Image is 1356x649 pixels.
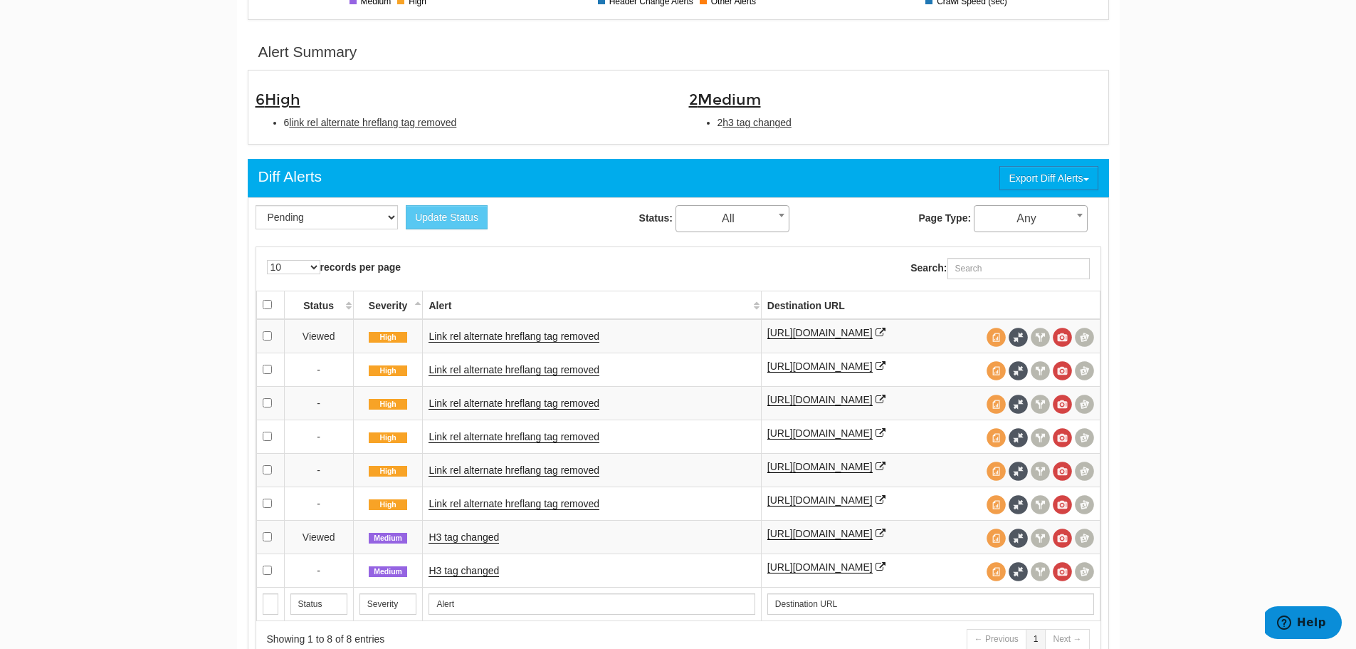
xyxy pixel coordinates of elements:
[1009,361,1028,380] span: Full Source Diff
[429,398,599,410] a: Link rel alternate hreflang tag removed
[1031,428,1050,447] span: View headers
[290,593,347,615] input: Search
[676,205,789,232] span: All
[987,428,1006,447] span: View source
[284,291,353,319] th: Status: activate to sort column ascending
[369,399,407,410] span: High
[1009,529,1028,548] span: Full Source Diff
[423,291,761,319] th: Alert: activate to sort column ascending
[1075,462,1094,481] span: Compare screenshots
[284,115,668,130] li: 6
[987,328,1006,347] span: View source
[369,466,407,477] span: High
[429,331,599,343] a: Link rel alternate hreflang tag removed
[267,632,661,646] div: Showing 1 to 8 of 8 entries
[947,258,1090,279] input: Search:
[263,593,278,615] input: Search
[987,562,1006,581] span: View source
[284,487,353,520] td: -
[987,529,1006,548] span: View source
[1031,328,1050,347] span: View headers
[369,365,407,377] span: High
[767,327,873,339] a: [URL][DOMAIN_NAME]
[987,462,1006,481] span: View source
[974,205,1088,232] span: Any
[1031,462,1050,481] span: View headers
[1031,529,1050,548] span: View headers
[1009,328,1028,347] span: Full Source Diff
[1075,495,1094,514] span: Compare screenshots
[1075,361,1094,380] span: Compare screenshots
[974,209,1087,229] span: Any
[284,420,353,453] td: -
[369,332,407,343] span: High
[1265,606,1342,642] iframe: Opens a widget where you can find more information
[1009,462,1028,481] span: Full Source Diff
[1031,495,1050,514] span: View headers
[369,566,407,578] span: Medium
[698,90,761,109] span: Medium
[429,565,499,577] a: H3 tag changed
[265,90,300,109] span: High
[284,319,353,353] td: Viewed
[987,361,1006,380] span: View source
[429,531,499,544] a: H3 tag changed
[1053,361,1072,380] span: View screenshot
[1031,395,1050,414] span: View headers
[289,117,456,128] span: link rel alternate hreflang tag removed
[1053,462,1072,481] span: View screenshot
[369,432,407,444] span: High
[767,394,873,406] a: [URL][DOMAIN_NAME]
[256,90,300,109] span: 6
[1009,395,1028,414] span: Full Source Diff
[1009,495,1028,514] span: Full Source Diff
[987,395,1006,414] span: View source
[284,386,353,420] td: -
[369,499,407,511] span: High
[1075,395,1094,414] span: Compare screenshots
[1053,395,1072,414] span: View screenshot
[718,115,1101,130] li: 2
[1075,562,1094,581] span: Compare screenshots
[767,360,873,373] a: [URL][DOMAIN_NAME]
[1075,328,1094,347] span: Compare screenshots
[1031,562,1050,581] span: View headers
[429,464,599,477] a: Link rel alternate hreflang tag removed
[406,205,488,229] button: Update Status
[1053,328,1072,347] span: View screenshot
[258,41,357,63] div: Alert Summary
[918,212,971,224] strong: Page Type:
[267,260,401,274] label: records per page
[1009,562,1028,581] span: Full Source Diff
[910,258,1089,279] label: Search:
[767,461,873,473] a: [URL][DOMAIN_NAME]
[767,494,873,507] a: [URL][DOMAIN_NAME]
[987,495,1006,514] span: View source
[767,528,873,540] a: [URL][DOMAIN_NAME]
[767,593,1094,615] input: Search
[999,166,1098,190] button: Export Diff Alerts
[267,260,320,274] select: records per page
[1075,428,1094,447] span: Compare screenshots
[689,90,761,109] span: 2
[369,533,407,544] span: Medium
[1031,361,1050,380] span: View headers
[767,561,873,573] a: [URL][DOMAIN_NAME]
[284,353,353,386] td: -
[1053,562,1072,581] span: View screenshot
[429,364,599,376] a: Link rel alternate hreflang tag removed
[676,209,789,229] span: All
[284,453,353,487] td: -
[639,212,673,224] strong: Status:
[258,166,322,187] div: Diff Alerts
[429,593,755,615] input: Search
[767,427,873,440] a: [URL][DOMAIN_NAME]
[359,593,417,615] input: Search
[722,117,792,128] span: h3 tag changed
[1075,529,1094,548] span: Compare screenshots
[1053,529,1072,548] span: View screenshot
[284,520,353,554] td: Viewed
[1053,495,1072,514] span: View screenshot
[353,291,423,319] th: Severity: activate to sort column descending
